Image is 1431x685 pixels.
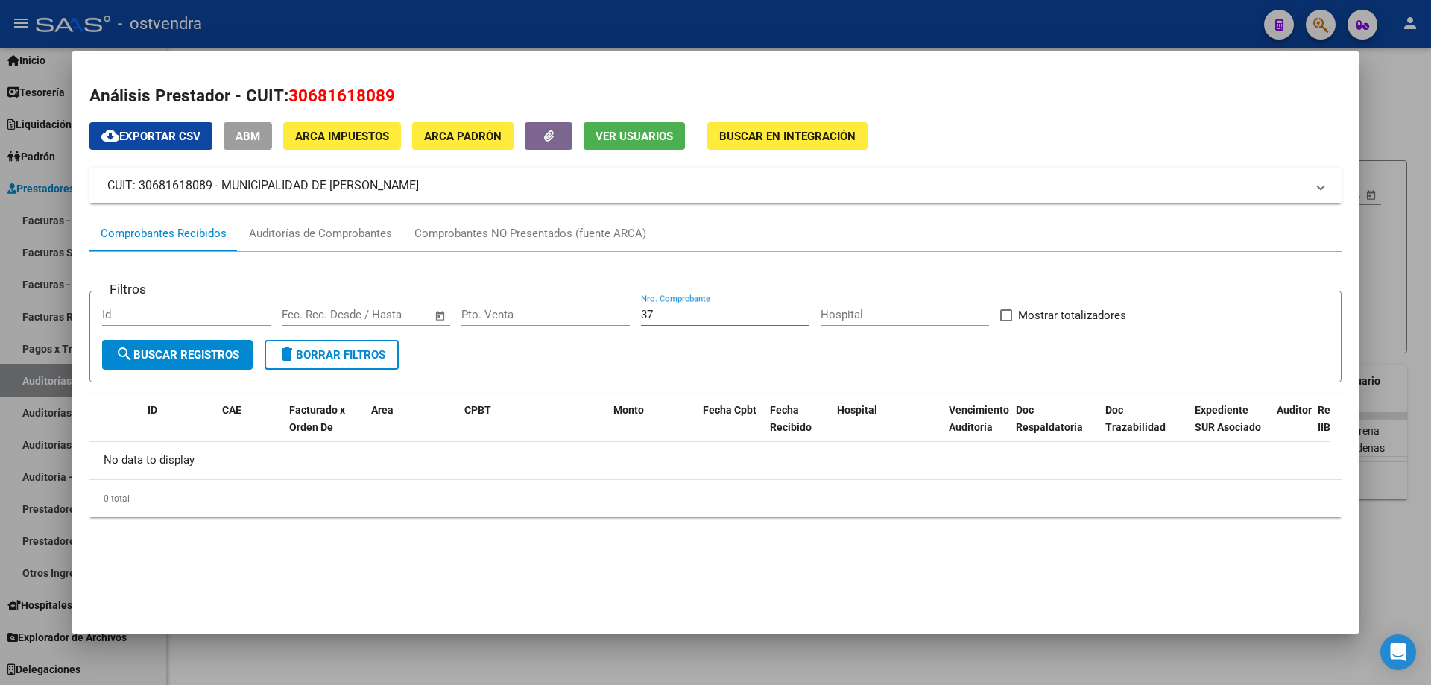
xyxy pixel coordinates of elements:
button: Buscar en Integración [707,122,868,150]
datatable-header-cell: Doc Trazabilidad [1099,394,1189,460]
datatable-header-cell: Monto [607,394,697,460]
span: Buscar Registros [116,348,239,362]
datatable-header-cell: Hospital [831,394,943,460]
datatable-header-cell: Fecha Cpbt [697,394,764,460]
input: Fecha inicio [282,308,342,321]
button: Exportar CSV [89,122,212,150]
datatable-header-cell: Retencion IIBB [1312,394,1371,460]
datatable-header-cell: ID [142,394,216,460]
span: Fecha Recibido [770,404,812,433]
span: CPBT [464,404,491,416]
span: Buscar en Integración [719,130,856,143]
datatable-header-cell: CAE [216,394,283,460]
div: Comprobantes Recibidos [101,225,227,242]
button: ABM [224,122,272,150]
div: Open Intercom Messenger [1380,634,1416,670]
button: Ver Usuarios [584,122,685,150]
span: ARCA Impuestos [295,130,389,143]
datatable-header-cell: Vencimiento Auditoría [943,394,1010,460]
span: Ver Usuarios [596,130,673,143]
button: Buscar Registros [102,340,253,370]
div: 0 total [89,480,1342,517]
span: Fecha Cpbt [703,404,756,416]
span: ABM [236,130,260,143]
h3: Filtros [102,280,154,299]
span: Monto [613,404,644,416]
datatable-header-cell: CPBT [458,394,607,460]
mat-icon: cloud_download [101,127,119,145]
span: Vencimiento Auditoría [949,404,1009,433]
div: No data to display [89,442,1330,479]
datatable-header-cell: Area [365,394,458,460]
span: 30681618089 [288,86,395,105]
datatable-header-cell: Facturado x Orden De [283,394,365,460]
button: ARCA Impuestos [283,122,401,150]
span: Mostrar totalizadores [1018,306,1126,324]
span: Retencion IIBB [1318,404,1366,433]
span: Borrar Filtros [278,348,385,362]
div: Auditorías de Comprobantes [249,225,392,242]
span: Hospital [837,404,877,416]
datatable-header-cell: Doc Respaldatoria [1010,394,1099,460]
span: Expediente SUR Asociado [1195,404,1261,433]
datatable-header-cell: Auditoria [1271,394,1312,460]
span: Exportar CSV [101,130,200,143]
input: Fecha fin [356,308,428,321]
datatable-header-cell: Fecha Recibido [764,394,831,460]
span: Doc Trazabilidad [1105,404,1166,433]
div: Comprobantes NO Presentados (fuente ARCA) [414,225,646,242]
mat-icon: search [116,345,133,363]
mat-expansion-panel-header: CUIT: 30681618089 - MUNICIPALIDAD DE [PERSON_NAME] [89,168,1342,203]
span: ID [148,404,157,416]
button: Open calendar [432,307,449,324]
span: CAE [222,404,241,416]
mat-icon: delete [278,345,296,363]
span: Doc Respaldatoria [1016,404,1083,433]
datatable-header-cell: Expediente SUR Asociado [1189,394,1271,460]
span: Area [371,404,394,416]
span: ARCA Padrón [424,130,502,143]
button: Borrar Filtros [265,340,399,370]
button: ARCA Padrón [412,122,514,150]
span: Auditoria [1277,404,1321,416]
span: Facturado x Orden De [289,404,345,433]
mat-panel-title: CUIT: 30681618089 - MUNICIPALIDAD DE [PERSON_NAME] [107,177,1306,195]
h2: Análisis Prestador - CUIT: [89,83,1342,109]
